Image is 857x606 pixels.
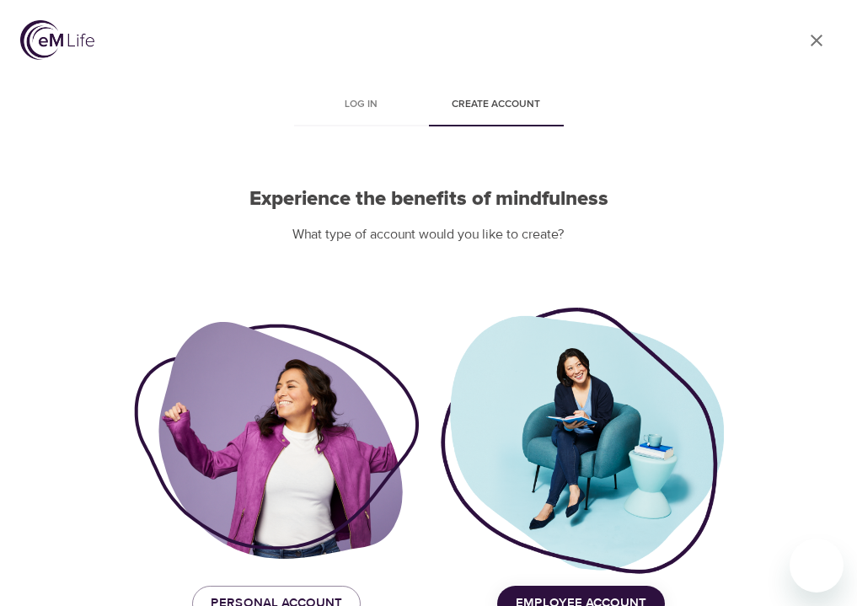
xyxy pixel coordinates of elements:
p: What type of account would you like to create? [134,225,724,244]
h2: Experience the benefits of mindfulness [134,187,724,212]
img: logo [20,20,94,60]
iframe: Button to launch messaging window [790,539,844,593]
span: Log in [304,96,419,114]
span: Create account [439,96,554,114]
a: close [796,20,837,61]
